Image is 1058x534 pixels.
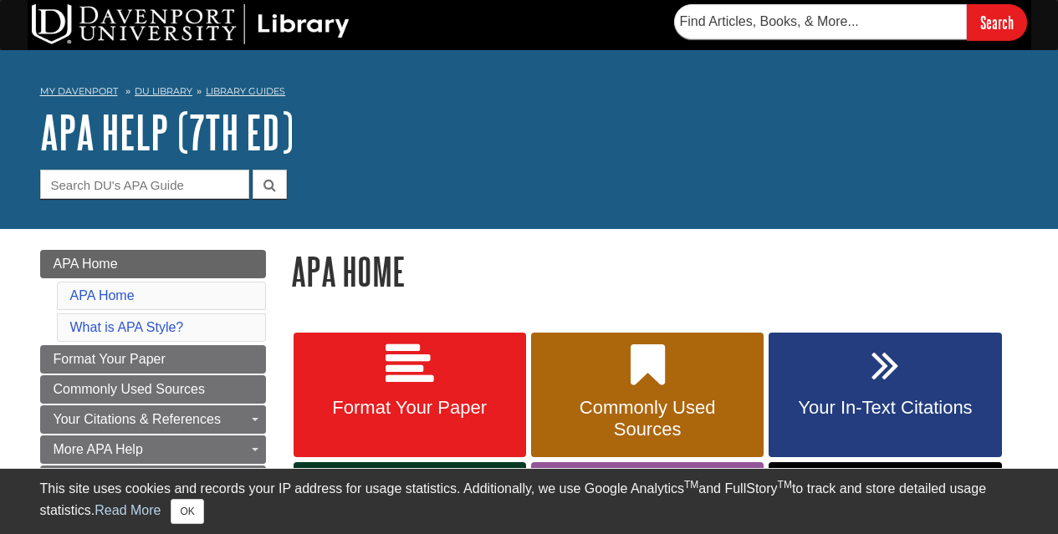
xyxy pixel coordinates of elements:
a: About Plagiarism [40,465,266,494]
a: Your Citations & References [40,405,266,434]
a: What is APA Style? [70,320,184,334]
a: APA Help (7th Ed) [40,106,294,158]
a: Library Guides [206,85,285,97]
span: Format Your Paper [306,397,514,419]
a: APA Home [40,250,266,278]
a: Commonly Used Sources [40,375,266,404]
img: DU Library [32,4,350,44]
span: Your In-Text Citations [781,397,989,419]
sup: TM [778,479,792,491]
span: Commonly Used Sources [54,382,205,396]
a: Read More [95,503,161,517]
input: Search [967,4,1027,40]
span: Format Your Paper [54,352,166,366]
a: APA Home [70,288,135,303]
a: More APA Help [40,435,266,464]
a: Format Your Paper [40,345,266,374]
input: Find Articles, Books, & More... [674,4,967,39]
span: Commonly Used Sources [544,397,751,440]
div: This site uses cookies and records your IP address for usage statistics. Additionally, we use Goo... [40,479,1019,524]
input: Search DU's APA Guide [40,170,249,199]
h1: APA Home [291,250,1019,292]
sup: TM [684,479,698,491]
a: Commonly Used Sources [531,333,764,458]
span: More APA Help [54,442,143,456]
a: Format Your Paper [294,333,526,458]
button: Close [171,499,203,524]
a: DU Library [135,85,192,97]
span: Your Citations & References [54,412,221,426]
nav: breadcrumb [40,80,1019,107]
a: My Davenport [40,84,118,99]
a: Your In-Text Citations [769,333,1001,458]
span: APA Home [54,257,118,271]
form: Searches DU Library's articles, books, and more [674,4,1027,40]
